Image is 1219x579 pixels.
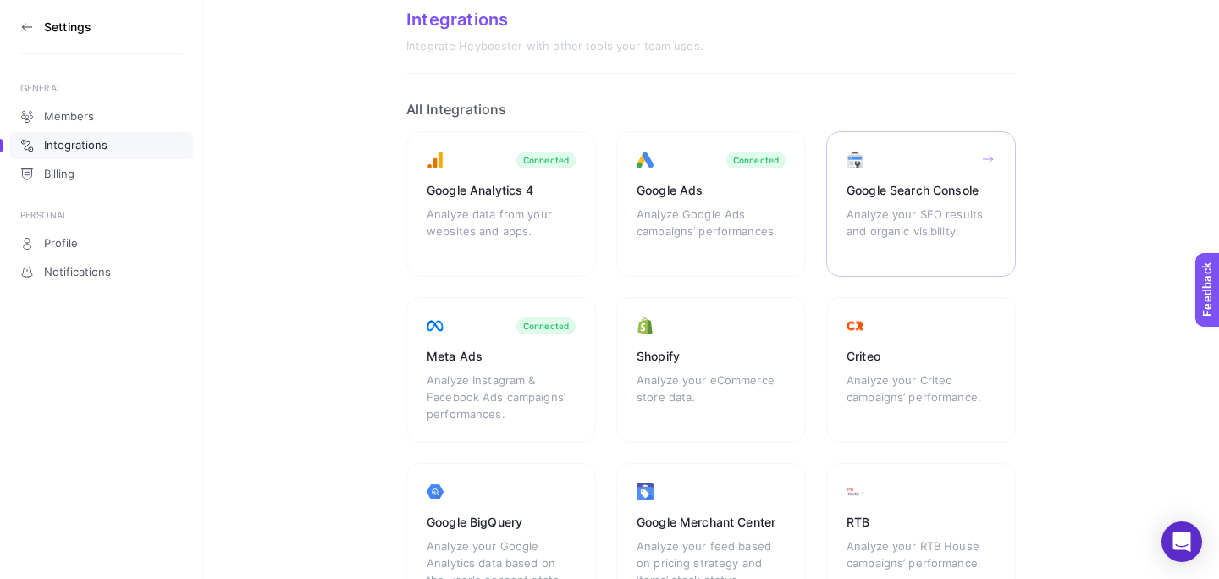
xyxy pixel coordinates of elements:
[847,348,996,365] div: Criteo
[733,155,779,165] div: Connected
[10,230,193,257] a: Profile
[427,182,576,199] div: Google Analytics 4
[10,5,64,19] span: Feedback
[406,40,1016,53] div: Integrate Heybooster with other tools your team uses.
[847,514,996,531] div: RTB
[44,266,111,279] span: Notifications
[427,206,576,256] div: Analyze data from your websites and apps.
[637,372,786,422] div: Analyze your eCommerce store data.
[847,182,996,199] div: Google Search Console
[406,9,1016,30] div: Integrations
[847,206,996,256] div: Analyze your SEO results and organic visibility.
[44,168,74,181] span: Billing
[637,182,786,199] div: Google Ads
[523,321,569,331] div: Connected
[10,103,193,130] a: Members
[427,348,576,365] div: Meta Ads
[847,372,996,422] div: Analyze your Criteo campaigns’ performance.
[427,372,576,422] div: Analyze Instagram & Facebook Ads campaigns’ performances.
[20,208,183,222] div: PERSONAL
[427,514,576,531] div: Google BigQuery
[44,20,91,34] h3: Settings
[637,348,786,365] div: Shopify
[10,259,193,286] a: Notifications
[10,161,193,188] a: Billing
[637,514,786,531] div: Google Merchant Center
[44,110,94,124] span: Members
[406,101,1016,118] h2: All Integrations
[10,132,193,159] a: Integrations
[44,139,108,152] span: Integrations
[44,237,78,251] span: Profile
[523,155,569,165] div: Connected
[637,206,786,256] div: Analyze Google Ads campaigns’ performances.
[1161,521,1202,562] div: Open Intercom Messenger
[20,81,183,95] div: GENERAL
